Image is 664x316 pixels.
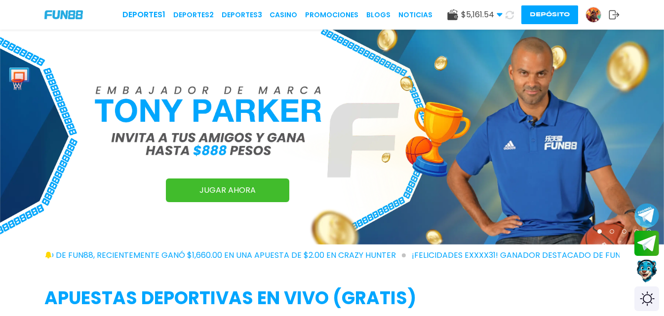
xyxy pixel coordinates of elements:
button: Depósito [521,5,578,24]
a: Avatar [586,7,609,23]
a: CASINO [270,10,297,20]
button: Contact customer service [634,258,659,284]
a: Deportes3 [222,10,262,20]
div: Switch theme [634,286,659,311]
a: Promociones [305,10,358,20]
a: BLOGS [366,10,391,20]
a: JUGAR AHORA [166,178,289,202]
a: Deportes1 [122,9,165,21]
img: Company Logo [44,10,83,19]
h2: APUESTAS DEPORTIVAS EN VIVO (gratis) [44,285,620,312]
button: Join telegram channel [634,203,659,228]
img: Avatar [586,7,601,22]
a: Deportes2 [173,10,214,20]
button: Join telegram [634,231,659,256]
a: NOTICIAS [398,10,432,20]
span: $ 5,161.54 [461,9,503,21]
